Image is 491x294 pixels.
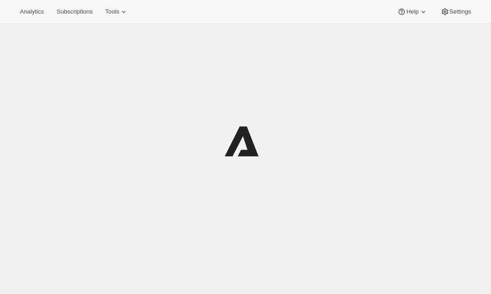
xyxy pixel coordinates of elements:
span: Settings [449,8,471,15]
button: Tools [100,5,134,18]
span: Subscriptions [56,8,93,15]
button: Settings [435,5,477,18]
button: Help [392,5,433,18]
span: Help [406,8,418,15]
button: Subscriptions [51,5,98,18]
span: Tools [105,8,119,15]
span: Analytics [20,8,44,15]
button: Analytics [14,5,49,18]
